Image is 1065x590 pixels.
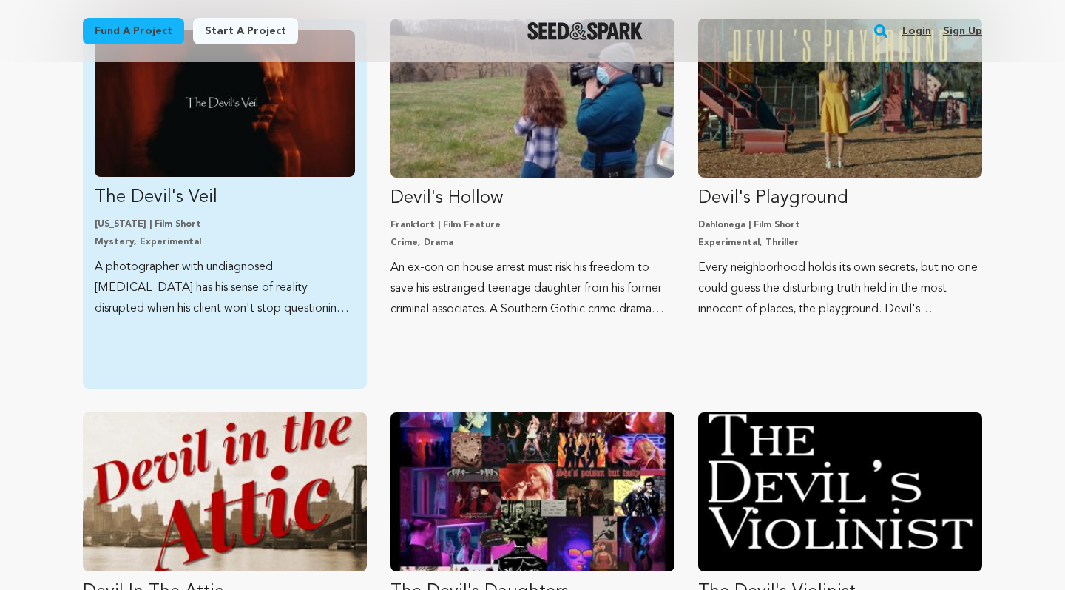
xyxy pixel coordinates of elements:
p: Crime, Drama [390,237,674,249]
a: Login [902,19,931,43]
a: Fund Devil&#039;s Hollow [390,19,674,320]
p: Devil's Playground [698,187,982,210]
p: [US_STATE] | Film Short [95,218,355,230]
p: The Devil's Veil [95,186,355,209]
a: Fund Devil&#039;s Playground [698,19,982,320]
img: Seed&Spark Logo Dark Mode [527,22,643,40]
p: A photographer with undiagnosed [MEDICAL_DATA] has his sense of reality disrupted when his client... [95,257,355,319]
p: Dahlonega | Film Short [698,219,982,231]
a: Seed&Spark Homepage [527,22,643,40]
p: Frankfort | Film Feature [390,219,674,231]
p: Mystery, Experimental [95,236,355,248]
a: Fund The Devil&#039;s Veil [95,30,355,319]
a: Start a project [193,18,298,44]
p: Devil's Hollow [390,187,674,210]
a: Sign up [943,19,982,43]
p: An ex-con on house arrest must risk his freedom to save his estranged teenage daughter from his f... [390,258,674,320]
p: Experimental, Thriller [698,237,982,249]
p: Every neighborhood holds its own secrets, but no one could guess the disturbing truth held in the... [698,258,982,320]
a: Fund a project [83,18,184,44]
